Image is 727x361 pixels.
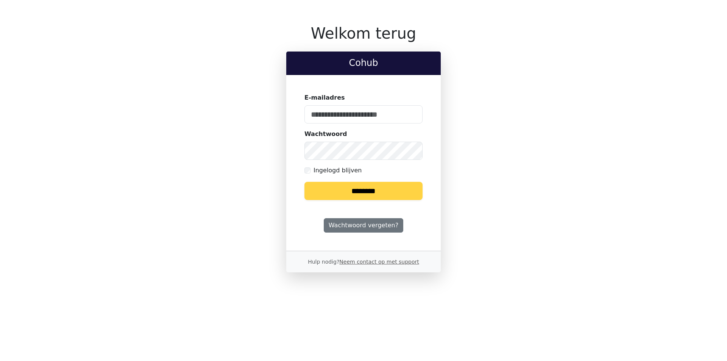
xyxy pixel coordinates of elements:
[286,24,441,42] h1: Welkom terug
[324,218,403,233] a: Wachtwoord vergeten?
[304,93,345,102] label: E-mailadres
[339,259,419,265] a: Neem contact op met support
[292,58,435,69] h2: Cohub
[314,166,362,175] label: Ingelogd blijven
[308,259,419,265] small: Hulp nodig?
[304,130,347,139] label: Wachtwoord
